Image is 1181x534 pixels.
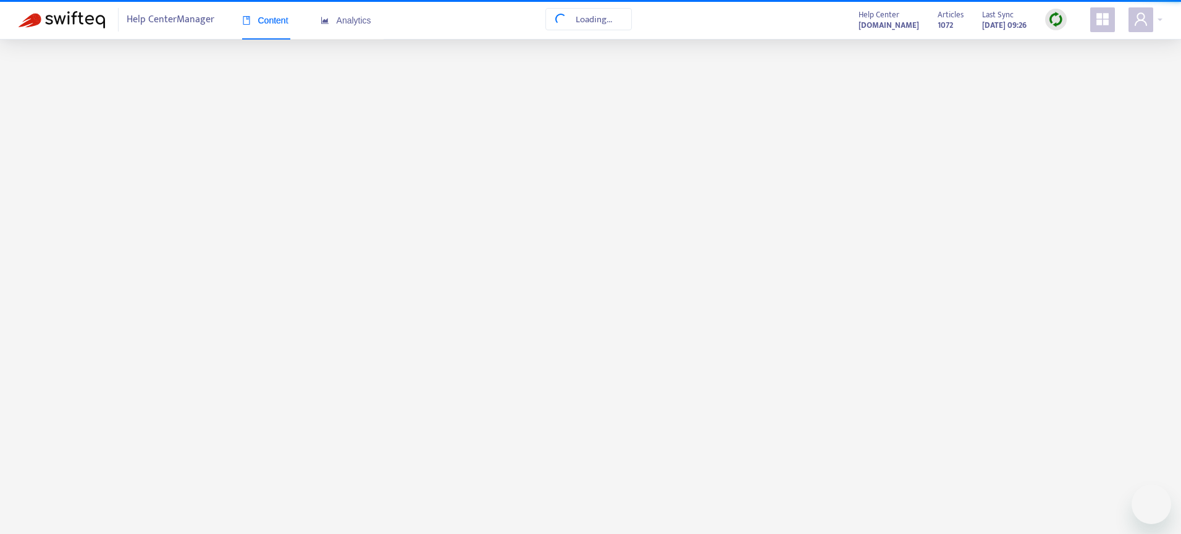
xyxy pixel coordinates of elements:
img: sync.dc5367851b00ba804db3.png [1048,12,1064,27]
span: area-chart [321,16,329,25]
span: Help Center Manager [127,8,214,32]
span: Articles [938,8,964,22]
span: Last Sync [982,8,1014,22]
span: appstore [1095,12,1110,27]
span: user [1133,12,1148,27]
span: book [242,16,251,25]
iframe: Button to launch messaging window [1132,485,1171,524]
a: [DOMAIN_NAME] [859,18,919,32]
strong: 1072 [938,19,953,32]
span: Analytics [321,15,371,25]
span: Content [242,15,288,25]
strong: [DOMAIN_NAME] [859,19,919,32]
span: Help Center [859,8,899,22]
img: Swifteq [19,11,105,28]
strong: [DATE] 09:26 [982,19,1027,32]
